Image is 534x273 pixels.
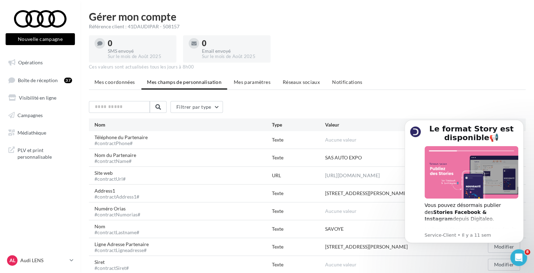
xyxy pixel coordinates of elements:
[272,225,325,232] div: Texte
[30,123,124,129] p: Message from Service-Client, sent Il y a 11 sem
[94,177,126,181] div: #contractUrl#
[18,59,43,65] span: Opérations
[94,205,146,217] div: Numéro Orias
[19,95,56,101] span: Visibilité en ligne
[272,121,325,128] div: Type
[9,257,15,264] span: AL
[17,112,43,118] span: Campagnes
[4,55,76,70] a: Opérations
[202,39,265,47] div: 0
[94,230,139,235] div: #contractLastname#
[94,248,149,253] div: #contractLigneadresse#
[94,223,145,235] div: Nom
[272,261,325,268] div: Texte
[325,243,408,250] div: [STREET_ADDRESS][PERSON_NAME]
[20,257,67,264] p: Audi LENS
[94,152,142,164] div: Nom du Partenaire
[283,79,320,85] span: Réseaux sociaux
[325,137,357,143] span: Aucune valeur
[64,78,72,83] div: 37
[89,11,526,22] h1: Gérer mon compte
[108,49,171,53] div: SMS envoyé
[325,208,357,214] span: Aucune valeur
[272,136,325,143] div: Texte
[325,171,380,180] a: [URL][DOMAIN_NAME]
[272,172,325,179] div: URL
[202,53,265,60] div: Sur le mois de Août 2025
[94,79,135,85] span: Mes coordonnées
[94,259,134,271] div: Siret
[89,64,526,70] div: Ces valeurs sont actualisées tous les jours à 8h00
[94,170,131,181] div: Site web
[4,73,76,88] a: Boîte de réception37
[4,91,76,105] a: Visibilité en ligne
[325,225,344,232] div: SAVOYE
[332,79,363,85] span: Notifications
[272,190,325,197] div: Texte
[94,141,148,146] div: #contractPhone#
[325,121,467,128] div: Valeur
[272,243,325,250] div: Texte
[272,154,325,161] div: Texte
[234,79,270,85] span: Mes paramètres
[325,154,362,161] div: SAS AUTO EXPO
[394,109,534,254] iframe: Intercom notifications message
[108,39,171,47] div: 0
[108,53,171,60] div: Sur le mois de Août 2025
[94,266,129,271] div: #contractSiret#
[94,194,139,199] div: #contractAddress1#
[4,108,76,123] a: Campagnes
[94,187,145,199] div: Address1
[170,101,223,113] button: Filtrer par type
[4,143,76,163] a: PLV et print personnalisable
[6,33,75,45] button: Nouvelle campagne
[525,249,530,255] span: 8
[18,77,58,83] span: Boîte de réception
[94,121,272,128] div: Nom
[94,134,153,146] div: Téléphone du Partenaire
[17,129,46,135] span: Médiathèque
[94,241,154,253] div: Ligne Adresse Partenaire
[325,261,357,267] span: Aucune valeur
[325,190,408,197] div: [STREET_ADDRESS][PERSON_NAME]
[510,249,527,266] iframe: Intercom live chat
[94,212,140,217] div: #contractNumorias#
[17,145,72,160] span: PLV et print personnalisable
[89,23,526,30] div: Référence client : 41DAUDIPAR - 508157
[30,117,124,151] div: Le format Story permet d de vos prises de parole et de communiquer de manière éphémère
[202,49,265,53] div: Email envoyé
[6,254,75,267] a: AL Audi LENS
[488,259,520,271] button: Modifier
[4,125,76,140] a: Médiathèque
[272,208,325,215] div: Texte
[94,159,136,164] div: #contractName#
